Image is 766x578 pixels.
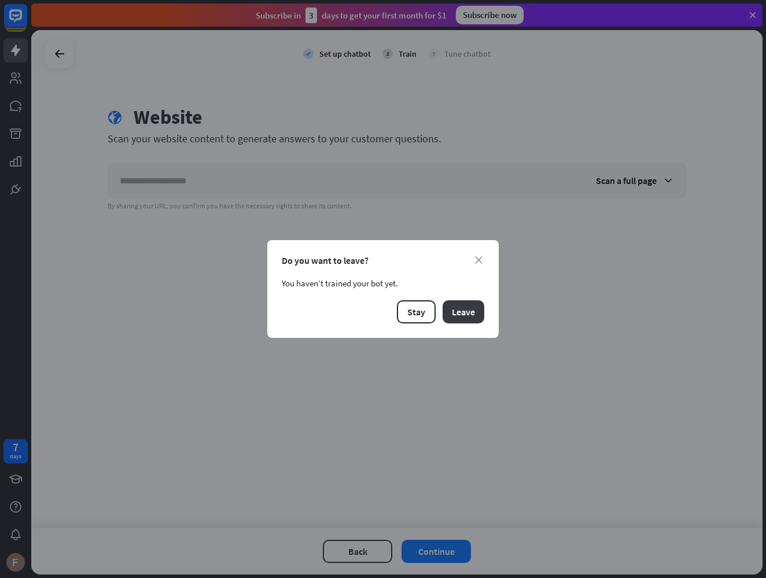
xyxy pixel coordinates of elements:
[443,300,484,323] button: Leave
[282,278,484,289] div: You haven’t trained your bot yet.
[475,256,483,264] i: close
[9,5,44,39] button: Open LiveChat chat widget
[397,300,436,323] button: Stay
[282,255,484,266] div: Do you want to leave?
